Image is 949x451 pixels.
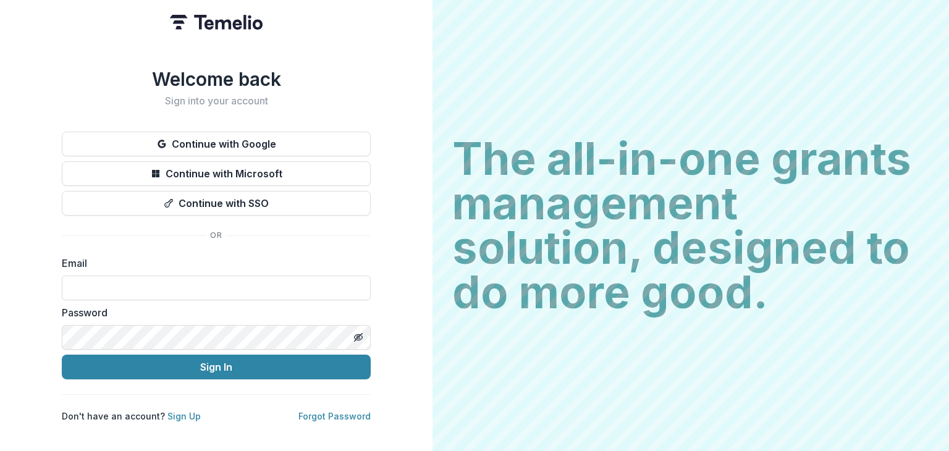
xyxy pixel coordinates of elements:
a: Forgot Password [298,411,371,421]
button: Continue with Microsoft [62,161,371,186]
h1: Welcome back [62,68,371,90]
button: Toggle password visibility [348,327,368,347]
button: Continue with Google [62,132,371,156]
img: Temelio [170,15,263,30]
a: Sign Up [167,411,201,421]
label: Email [62,256,363,271]
button: Sign In [62,355,371,379]
h2: Sign into your account [62,95,371,107]
button: Continue with SSO [62,191,371,216]
label: Password [62,305,363,320]
p: Don't have an account? [62,410,201,423]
